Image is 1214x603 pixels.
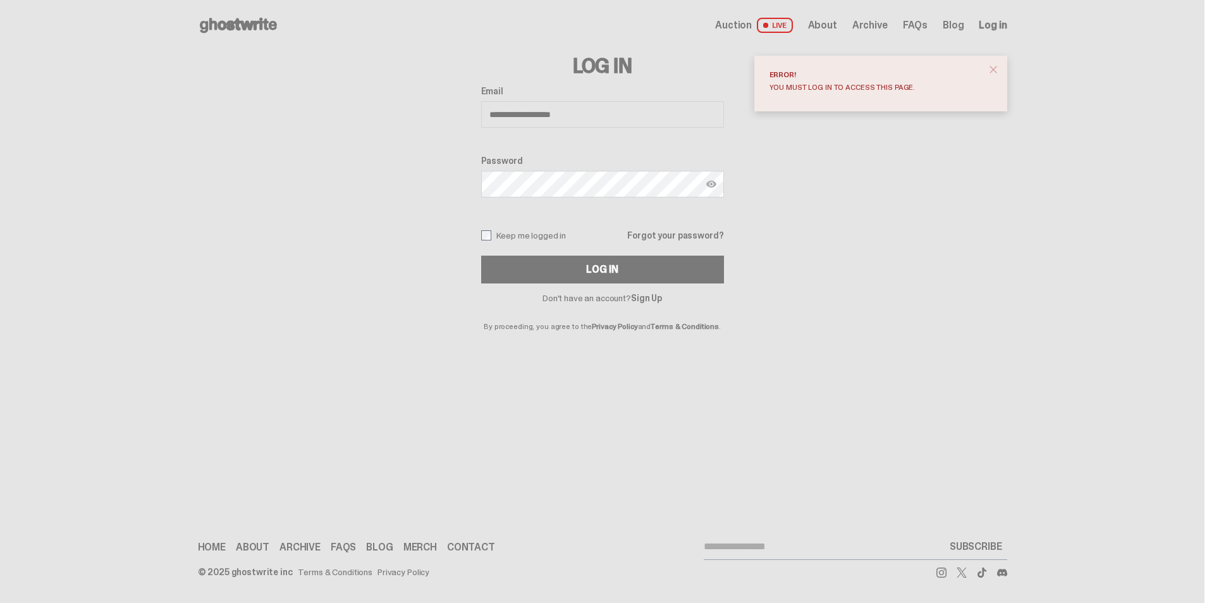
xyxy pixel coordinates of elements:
label: Password [481,156,724,166]
a: Contact [447,542,495,552]
a: Privacy Policy [592,321,637,332]
div: Error! [769,71,982,78]
a: About [236,542,269,552]
a: Archive [279,542,321,552]
a: Privacy Policy [377,568,429,576]
button: close [982,58,1005,81]
a: FAQs [331,542,356,552]
a: Merch [403,542,437,552]
a: Blog [943,20,964,30]
label: Keep me logged in [481,230,567,240]
div: Log In [586,264,618,275]
a: Forgot your password? [627,231,723,240]
div: You must log in to access this page. [769,84,982,91]
span: LIVE [757,18,793,33]
input: Keep me logged in [481,230,491,240]
h3: Log In [481,56,724,76]
a: Blog [366,542,393,552]
a: About [808,20,837,30]
a: Terms & Conditions [651,321,719,332]
a: Sign Up [631,292,662,304]
a: FAQs [903,20,928,30]
button: Log In [481,256,724,283]
a: Home [198,542,226,552]
img: Show password [706,179,716,189]
p: Don't have an account? [481,294,724,302]
a: Auction LIVE [715,18,792,33]
span: Auction [715,20,752,30]
a: Archive [852,20,888,30]
div: © 2025 ghostwrite inc [198,568,293,576]
p: By proceeding, you agree to the and . [481,302,724,330]
a: Log in [979,20,1007,30]
a: Terms & Conditions [298,568,372,576]
label: Email [481,86,724,96]
button: SUBSCRIBE [945,534,1007,559]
